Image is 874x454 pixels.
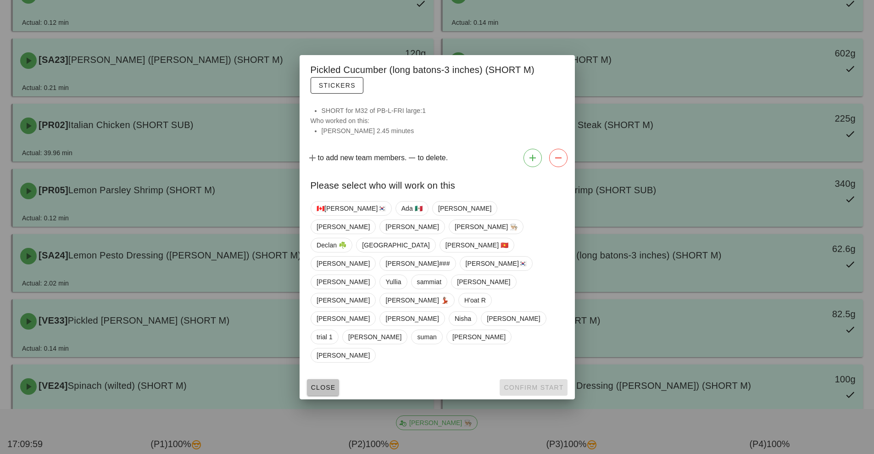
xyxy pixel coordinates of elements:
[385,312,439,325] span: [PERSON_NAME]
[317,257,370,270] span: [PERSON_NAME]
[487,312,540,325] span: [PERSON_NAME]
[452,330,505,344] span: [PERSON_NAME]
[300,55,575,98] div: Pickled Cucumber (long batons-3 inches) (SHORT M)
[300,106,575,145] div: Who worked on this:
[401,202,422,215] span: Ada 🇲🇽
[317,330,333,344] span: trial 1
[385,293,449,307] span: [PERSON_NAME] 💃🏽
[385,220,439,234] span: [PERSON_NAME]
[457,275,510,289] span: [PERSON_NAME]
[454,220,518,234] span: [PERSON_NAME] 👨🏼‍🍳
[317,348,370,362] span: [PERSON_NAME]
[307,379,340,396] button: Close
[385,257,450,270] span: [PERSON_NAME]###
[317,312,370,325] span: [PERSON_NAME]
[348,330,401,344] span: [PERSON_NAME]
[417,275,441,289] span: sammiat
[311,77,363,94] button: Stickers
[317,275,370,289] span: [PERSON_NAME]
[322,126,564,136] li: [PERSON_NAME] 2.45 minutes
[311,384,336,391] span: Close
[464,293,485,307] span: H'oat R
[465,257,527,270] span: [PERSON_NAME]🇰🇷
[445,238,508,252] span: [PERSON_NAME] 🇻🇳
[317,220,370,234] span: [PERSON_NAME]
[385,275,401,289] span: Yullia
[317,202,386,215] span: 🇨🇦[PERSON_NAME]🇰🇷
[322,106,564,116] li: SHORT for M32 of PB-L-FRI large:1
[317,293,370,307] span: [PERSON_NAME]
[417,330,437,344] span: suman
[300,171,575,197] div: Please select who will work on this
[318,82,356,89] span: Stickers
[454,312,471,325] span: Nisha
[300,145,575,171] div: to add new team members. to delete.
[438,202,491,215] span: [PERSON_NAME]
[317,238,346,252] span: Declan ☘️
[362,238,429,252] span: [GEOGRAPHIC_DATA]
